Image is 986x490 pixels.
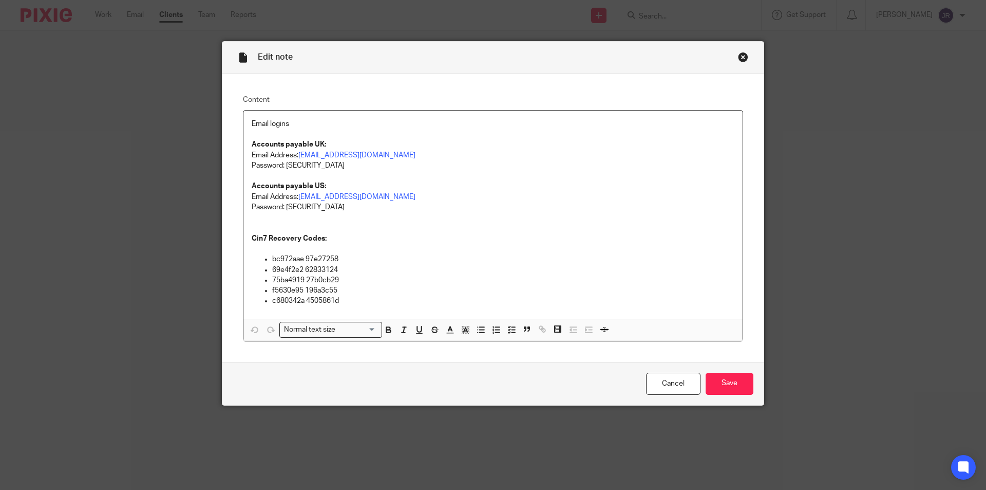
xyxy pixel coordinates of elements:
[272,296,734,306] p: c680342a 4505861d
[646,373,700,395] a: Cancel
[252,235,327,242] strong: Cin7 Recovery Codes:
[706,373,753,395] input: Save
[738,52,748,62] div: Close this dialog window
[258,53,293,61] span: Edit note
[252,119,734,129] p: Email logins
[252,183,326,190] strong: Accounts payable US:
[279,322,382,338] div: Search for option
[252,160,734,171] p: Password: [SECURITY_DATA]
[252,192,734,202] p: Email Address:
[252,141,326,148] strong: Accounts payable UK:
[252,202,734,212] p: Password: [SECURITY_DATA]
[272,285,734,296] p: f5630e95 196a3c55
[272,265,734,275] p: 69e4f2e2 62833124
[243,95,743,105] label: Content
[282,324,338,335] span: Normal text size
[272,254,734,264] p: bc972aae 97e27258
[298,152,415,159] a: [EMAIL_ADDRESS][DOMAIN_NAME]
[339,324,376,335] input: Search for option
[252,150,734,160] p: Email Address:
[298,193,415,201] a: [EMAIL_ADDRESS][DOMAIN_NAME]
[272,275,734,285] p: 75ba4919 27b0cb29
